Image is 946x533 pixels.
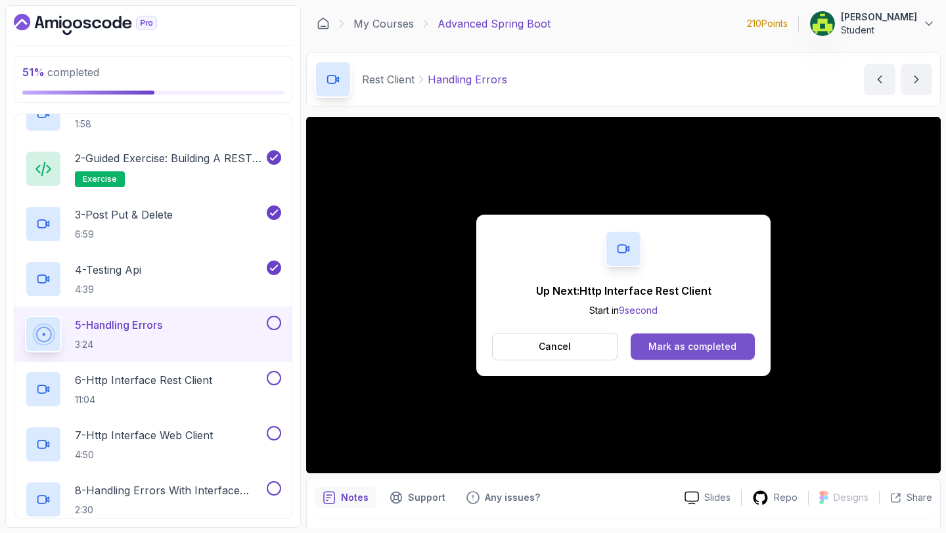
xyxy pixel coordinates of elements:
a: Dashboard [14,14,187,35]
button: previous content [864,64,895,95]
button: Support button [382,487,453,508]
p: 7 - Http Interface Web Client [75,427,213,443]
img: user profile image [810,11,835,36]
p: [PERSON_NAME] [841,11,917,24]
button: 3-Post Put & Delete6:59 [25,205,281,242]
p: Any issues? [485,491,540,504]
p: 3:24 [75,338,162,351]
p: 6:59 [75,228,173,241]
p: 5 - Handling Errors [75,317,162,333]
p: 4:50 [75,448,213,461]
a: Repo [742,490,808,506]
span: 51 % [22,66,45,79]
p: 1:58 [75,117,186,131]
p: Handling Errors [428,72,507,87]
p: Rest Client [362,72,415,87]
a: Slides [674,491,741,505]
button: 4-Testing Api4:39 [25,261,281,297]
button: next content [901,64,932,95]
p: Slides [704,491,731,504]
p: Designs [834,491,868,504]
p: 4:39 [75,283,141,296]
p: Student [841,24,917,37]
button: Cancel [492,333,618,360]
p: Cancel [539,340,571,353]
button: Share [879,491,932,504]
p: 8 - Handling Errors With Interface Web Client [75,482,264,498]
span: 9 second [619,305,658,316]
p: 210 Points [747,17,788,30]
p: Support [408,491,445,504]
p: 2 - Guided Exercise: Building a REST Client [75,150,264,166]
p: 4 - Testing Api [75,262,141,278]
div: Mark as completed [648,340,736,353]
p: Start in [536,304,711,317]
p: 2:30 [75,503,264,517]
button: Feedback button [459,487,548,508]
button: 8-Handling Errors With Interface Web Client2:30 [25,481,281,518]
span: exercise [83,174,117,184]
button: user profile image[PERSON_NAME]Student [809,11,935,37]
a: Dashboard [317,17,330,30]
button: 5-Handling Errors3:24 [25,316,281,352]
p: Share [907,491,932,504]
span: completed [22,66,99,79]
button: notes button [315,487,376,508]
p: Repo [774,491,798,504]
p: Up Next: Http Interface Rest Client [536,283,711,299]
a: My Courses [353,16,414,32]
iframe: 4 - Handling Errors [306,117,941,473]
button: 6-Http Interface Rest Client11:04 [25,371,281,408]
p: Notes [341,491,369,504]
p: 3 - Post Put & Delete [75,207,173,223]
p: Advanced Spring Boot [438,16,551,32]
p: 11:04 [75,393,212,406]
button: 7-Http Interface Web Client4:50 [25,426,281,463]
button: 2-Guided Exercise: Building a REST Clientexercise [25,150,281,187]
p: 6 - Http Interface Rest Client [75,372,212,388]
button: Mark as completed [631,333,755,360]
